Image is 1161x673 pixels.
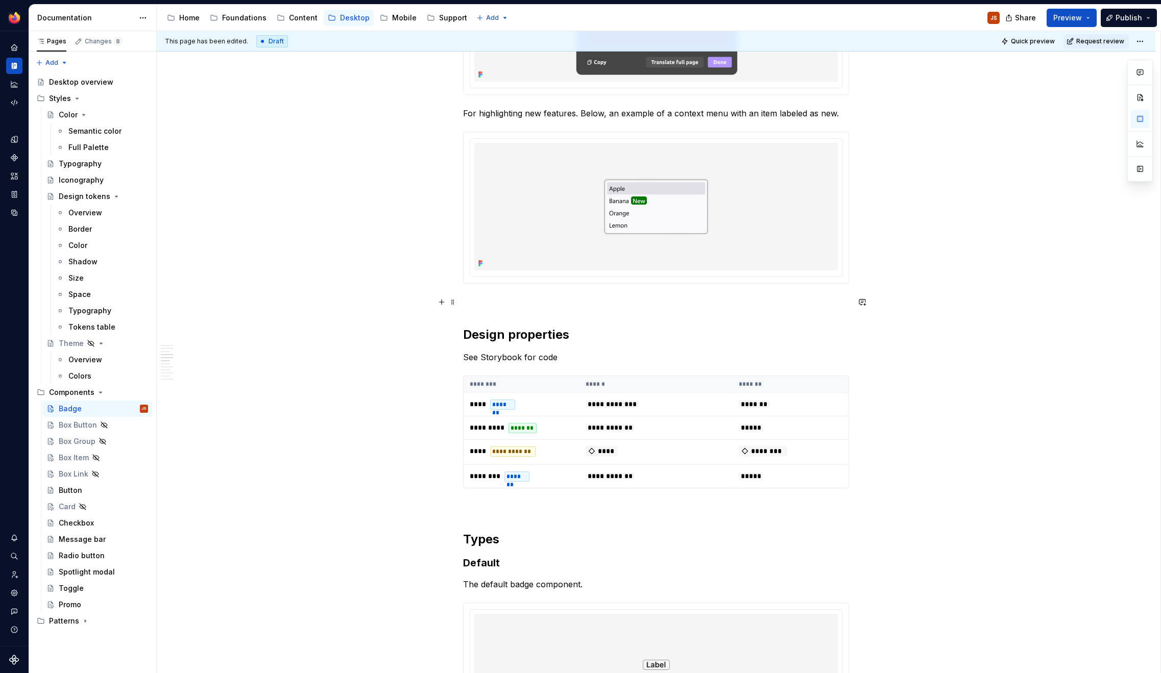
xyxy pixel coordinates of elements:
[59,110,78,120] div: Color
[114,37,122,45] span: 8
[52,286,152,303] a: Space
[52,368,152,384] a: Colors
[340,13,370,23] div: Desktop
[463,351,849,363] p: See Storybook for code
[49,77,113,87] div: Desktop overview
[324,10,374,26] a: Desktop
[45,59,58,67] span: Add
[42,156,152,172] a: Typography
[6,566,22,583] a: Invite team
[486,14,499,22] span: Add
[59,191,110,202] div: Design tokens
[6,603,22,619] button: Contact support
[59,583,84,593] div: Toggle
[49,616,79,626] div: Patterns
[1076,37,1124,45] span: Request review
[42,596,152,613] a: Promo
[6,76,22,92] a: Analytics
[49,387,94,397] div: Components
[376,10,421,26] a: Mobile
[42,482,152,498] a: Button
[42,107,152,123] a: Color
[52,237,152,254] a: Color
[42,547,152,564] a: Radio button
[59,420,97,430] div: Box Button
[68,208,102,218] div: Overview
[68,306,111,316] div: Typography
[6,131,22,147] a: Design tokens
[85,37,122,45] div: Changes
[68,289,91,300] div: Space
[439,13,467,23] div: Support
[42,401,152,417] a: BadgeJS
[59,436,95,446] div: Box Group
[52,254,152,270] a: Shadow
[6,149,22,166] div: Components
[52,139,152,156] a: Full Palette
[990,14,997,22] div: JS
[42,335,152,352] a: Theme
[463,531,849,547] h2: Types
[33,613,152,629] div: Patterns
[1063,34,1129,48] button: Request review
[1116,13,1142,23] span: Publish
[423,10,471,26] a: Support
[59,600,81,610] div: Promo
[59,502,76,512] div: Card
[52,221,152,237] a: Border
[6,168,22,184] a: Assets
[463,556,849,570] h3: Default
[33,90,152,107] div: Styles
[1000,9,1043,27] button: Share
[42,450,152,466] a: Box Item
[1011,37,1055,45] span: Quick preview
[163,8,471,28] div: Page tree
[9,655,19,665] a: Supernova Logo
[42,498,152,515] a: Card
[163,10,204,26] a: Home
[256,35,288,47] div: Draft
[68,371,91,381] div: Colors
[6,39,22,56] a: Home
[68,142,109,153] div: Full Palette
[59,338,84,348] div: Theme
[52,303,152,319] a: Typography
[42,466,152,482] a: Box Link
[1101,9,1157,27] button: Publish
[33,384,152,401] div: Components
[1015,13,1036,23] span: Share
[6,58,22,74] a: Documentation
[52,319,152,335] a: Tokens table
[1047,9,1097,27] button: Preview
[68,126,122,136] div: Semantic color
[42,564,152,580] a: Spotlight modal
[6,548,22,564] button: Search ⌘K
[42,531,152,547] a: Message bar
[6,94,22,111] a: Code automation
[59,534,106,544] div: Message bar
[998,34,1059,48] button: Quick preview
[6,530,22,546] button: Notifications
[59,551,105,561] div: Radio button
[6,205,22,221] div: Data sources
[52,205,152,221] a: Overview
[68,224,92,234] div: Border
[289,13,318,23] div: Content
[6,585,22,601] a: Settings
[33,56,71,70] button: Add
[392,13,417,23] div: Mobile
[473,11,512,25] button: Add
[6,186,22,203] a: Storybook stories
[68,240,87,251] div: Color
[1053,13,1082,23] span: Preview
[59,404,82,414] div: Badge
[179,13,200,23] div: Home
[33,74,152,90] a: Desktop overview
